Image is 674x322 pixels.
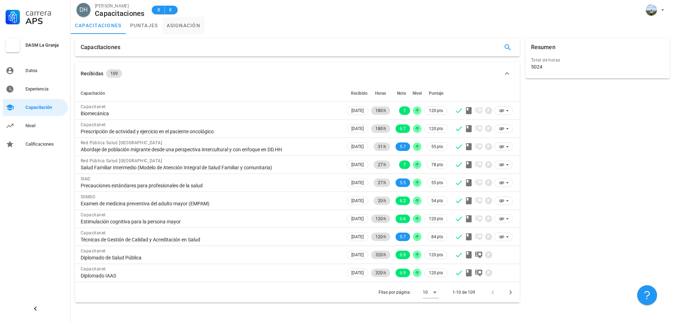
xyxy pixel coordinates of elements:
div: Datos [25,68,65,74]
div: Prescripción de actividad y ejercicio en el paciente oncológico [81,128,340,135]
span: 6.2 [400,197,406,205]
span: [DATE] [351,269,364,277]
a: capacitaciones [71,17,126,34]
span: Red Pública Salud [GEOGRAPHIC_DATA] [81,140,162,145]
a: Datos [3,62,68,79]
span: 7 [403,106,406,115]
span: Nota [397,91,406,96]
span: 120 h [375,215,386,223]
div: Capacitaciones [81,38,120,57]
span: 320 h [375,269,386,277]
span: 6.9 [400,251,406,259]
span: 120 pts [429,107,443,114]
div: Abordaje de población migrante desde una perspectiva intercultural y con enfoque en DD.HH [81,146,340,153]
span: Capacitanet [81,212,105,217]
span: [DATE] [351,125,364,133]
span: 180 h [375,124,386,133]
div: Calificaciones [25,141,65,147]
span: 8 [168,6,173,13]
div: Experiencia [25,86,65,92]
span: [DATE] [351,107,364,115]
th: Nivel [411,85,423,102]
span: Red Pública Salud [GEOGRAPHIC_DATA] [81,158,162,163]
span: Capacitación [81,91,105,96]
span: 120 pts [429,251,443,258]
div: Examen de medicina preventiva del adulto mayor (EMPAM) [81,200,340,207]
span: 120 pts [429,215,443,222]
th: Capacitación [75,85,345,102]
a: Capacitación [3,99,68,116]
a: Calificaciones [3,136,68,153]
div: 10Filas por página: [423,287,439,298]
span: 6.9 [400,269,406,277]
span: [DATE] [351,161,364,169]
a: puntajes [126,17,162,34]
div: Nivel [25,123,65,129]
span: 27 h [378,160,386,169]
div: Resumen [531,38,555,57]
span: 31 h [378,142,386,151]
div: DASM La Granja [25,42,65,48]
th: Nota [392,85,411,102]
div: Capacitación [25,105,65,110]
span: 27 h [378,178,386,187]
span: 55 pts [431,143,443,150]
div: Técnicas de Gestión de Calidad y Acreditación en Salud [81,236,340,243]
div: 5024 [531,64,542,70]
span: B [156,6,162,13]
span: 120 pts [429,125,443,132]
div: Diplomado de Salud Pública [81,254,340,261]
span: [DATE] [351,215,364,223]
span: Capacitanet [81,230,105,235]
span: 6.7 [400,124,406,133]
div: Diplomado IAAS [81,273,340,279]
a: asignación [162,17,205,34]
div: Recibidas [81,70,103,77]
span: 54 pts [431,197,443,204]
span: Capacitanet [81,248,105,253]
span: 120 h [375,233,386,241]
span: [DATE] [351,233,364,241]
th: Horas [370,85,392,102]
span: 109 [110,69,118,78]
button: Recibidas 109 [75,62,520,85]
span: [DATE] [351,197,364,205]
div: Total de horas [531,57,664,64]
span: DH [79,3,87,17]
th: Recibido [345,85,370,102]
span: SIAD [81,176,91,181]
th: Puntaje [423,85,449,102]
span: Nivel [413,91,422,96]
span: 5.7 [400,142,406,151]
span: Recibido [351,91,368,96]
div: APS [25,17,65,25]
span: 120 pts [429,269,443,276]
span: [DATE] [351,143,364,151]
span: Horas [375,91,386,96]
span: 78 pts [431,161,443,168]
span: Capacitanet [81,267,105,271]
a: Nivel [3,117,68,134]
span: 84 pts [431,233,443,240]
span: SSMSO [81,194,95,199]
span: 5.5 [400,178,406,187]
span: 5.7 [400,233,406,241]
span: 6.6 [400,215,406,223]
div: Capacitaciones [95,10,145,17]
div: Biomecánica [81,110,340,117]
div: Filas por página: [379,282,439,303]
div: avatar [646,4,657,16]
div: [PERSON_NAME] [95,2,145,10]
span: 320 h [375,251,386,259]
div: Carrera [25,8,65,17]
span: 20 h [378,197,386,205]
span: [DATE] [351,251,364,259]
div: 10 [423,289,428,295]
span: Puntaje [429,91,443,96]
div: Salud Familiar Intermedio (Modelo de Atención Integral de Salud Familiar y comunitaria) [81,164,340,171]
div: 1-10 de 109 [453,289,475,295]
span: 180 h [375,106,386,115]
div: Estimulación cognitiva para la persona mayor [81,218,340,225]
a: Experiencia [3,81,68,98]
span: [DATE] [351,179,364,187]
